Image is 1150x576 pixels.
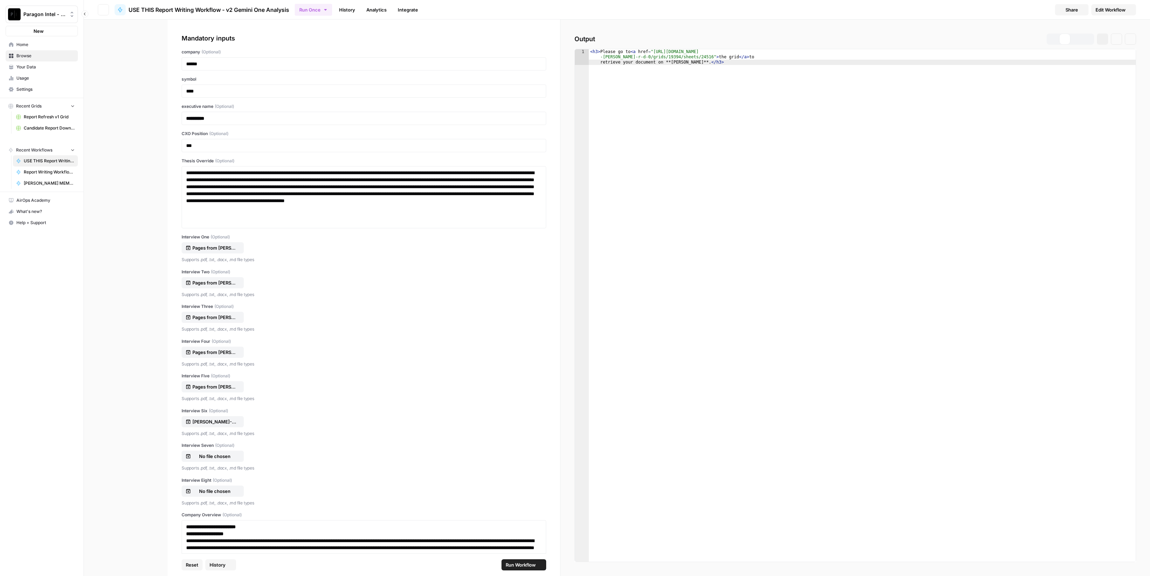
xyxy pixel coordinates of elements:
[192,244,237,251] p: Pages from [PERSON_NAME]-Diligence + Interviews-5.pdf
[182,361,546,368] p: Supports .pdf, .txt, .docx, .md file types
[574,34,1136,45] h2: Output
[182,256,546,263] p: Supports .pdf, .txt, .docx, .md file types
[34,28,44,35] span: New
[182,430,546,437] p: Supports .pdf, .txt, .docx, .md file types
[192,453,237,460] p: No file chosen
[23,11,66,18] span: Paragon Intel - Bill / Ty / [PERSON_NAME] R&D
[6,61,78,73] a: Your Data
[202,49,221,55] span: (Optional)
[6,39,78,50] a: Home
[182,381,244,392] button: Pages from [PERSON_NAME]-Diligence + Interviews.pdf
[16,75,75,81] span: Usage
[182,559,203,570] button: Reset
[6,26,78,36] button: New
[182,242,244,253] button: Pages from [PERSON_NAME]-Diligence + Interviews-5.pdf
[182,465,546,472] p: Supports .pdf, .txt, .docx, .md file types
[182,373,546,379] label: Interview Five
[205,559,236,570] button: History
[16,42,75,48] span: Home
[182,158,546,164] label: Thesis Override
[295,4,332,16] button: Run Once
[192,418,237,425] p: [PERSON_NAME]-Diligence + Interviews.pdf
[1055,4,1089,15] button: Share
[182,49,546,55] label: company
[213,477,232,483] span: (Optional)
[16,220,75,226] span: Help + Support
[210,561,226,568] span: History
[575,49,589,65] div: 1
[6,145,78,155] button: Recent Workflows
[182,76,546,82] label: symbol
[16,197,75,204] span: AirOps Academy
[24,158,75,164] span: USE THIS Report Writing Workflow - v2 Gemini One Analysis
[1065,6,1078,13] span: Share
[16,53,75,59] span: Browse
[6,195,78,206] a: AirOps Academy
[182,277,244,288] button: Pages from [PERSON_NAME]-Diligence + Interviews-4.pdf
[24,180,75,186] span: [PERSON_NAME] MEMO WRITING WORKFLOW EDITING [DATE] DO NOT USE
[186,561,198,568] span: Reset
[16,147,52,153] span: Recent Workflows
[182,347,244,358] button: Pages from [PERSON_NAME]-Diligence + Interviews-2.pdf
[182,395,546,402] p: Supports .pdf, .txt, .docx, .md file types
[6,101,78,111] button: Recent Grids
[129,6,289,14] span: USE THIS Report Writing Workflow - v2 Gemini One Analysis
[6,73,78,84] a: Usage
[211,234,230,240] span: (Optional)
[394,4,422,15] a: Integrate
[13,111,78,123] a: Report Refresh v1 Grid
[215,442,234,449] span: (Optional)
[182,477,546,483] label: Interview Eight
[6,50,78,61] a: Browse
[192,279,237,286] p: Pages from [PERSON_NAME]-Diligence + Interviews-4.pdf
[362,4,391,15] a: Analytics
[192,383,237,390] p: Pages from [PERSON_NAME]-Diligence + Interviews.pdf
[182,486,244,497] button: No file chosen
[182,269,546,275] label: Interview Two
[182,338,546,345] label: Interview Four
[6,84,78,95] a: Settings
[16,103,42,109] span: Recent Grids
[192,349,237,356] p: Pages from [PERSON_NAME]-Diligence + Interviews-2.pdf
[182,442,546,449] label: Interview Seven
[13,167,78,178] a: Report Writing Workflow - Gemini 2.5 2025 08 13 DO NOT USE
[182,326,546,333] p: Supports .pdf, .txt, .docx, .md file types
[212,338,231,345] span: (Optional)
[24,114,75,120] span: Report Refresh v1 Grid
[1091,4,1136,15] a: Edit Workflow
[16,64,75,70] span: Your Data
[182,512,546,518] label: Company Overview
[182,291,546,298] p: Supports .pdf, .txt, .docx, .md file types
[1096,6,1126,13] span: Edit Workflow
[209,408,228,414] span: (Optional)
[24,125,75,131] span: Candidate Report Download Sheet
[211,269,230,275] span: (Optional)
[506,561,536,568] span: Run Workflow
[8,8,21,21] img: Paragon Intel - Bill / Ty / Colby R&D Logo
[335,4,359,15] a: History
[501,559,546,570] button: Run Workflow
[182,34,546,43] div: Mandatory inputs
[182,500,546,507] p: Supports .pdf, .txt, .docx, .md file types
[222,512,242,518] span: (Optional)
[182,312,244,323] button: Pages from [PERSON_NAME]-Diligence + Interviews-3.pdf
[215,158,234,164] span: (Optional)
[182,234,546,240] label: Interview One
[13,155,78,167] a: USE THIS Report Writing Workflow - v2 Gemini One Analysis
[192,314,237,321] p: Pages from [PERSON_NAME]-Diligence + Interviews-3.pdf
[24,169,75,175] span: Report Writing Workflow - Gemini 2.5 2025 08 13 DO NOT USE
[182,103,546,110] label: executive name
[214,303,234,310] span: (Optional)
[13,123,78,134] a: Candidate Report Download Sheet
[211,373,230,379] span: (Optional)
[115,4,289,15] a: USE THIS Report Writing Workflow - v2 Gemini One Analysis
[6,217,78,228] button: Help + Support
[182,416,244,427] button: [PERSON_NAME]-Diligence + Interviews.pdf
[6,206,78,217] button: What's new?
[209,131,228,137] span: (Optional)
[182,451,244,462] button: No file chosen
[182,131,546,137] label: CXO Position
[182,408,546,414] label: Interview Six
[215,103,234,110] span: (Optional)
